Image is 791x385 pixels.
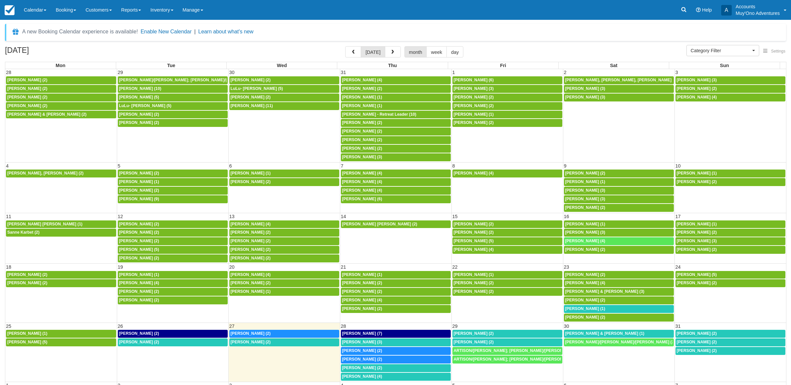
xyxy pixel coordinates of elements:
[119,247,159,252] span: [PERSON_NAME] (5)
[454,78,494,82] span: [PERSON_NAME] (6)
[675,70,679,75] span: 3
[342,112,416,117] span: [PERSON_NAME] - Retreat Leader (10)
[229,229,339,237] a: [PERSON_NAME] (2)
[675,178,786,186] a: [PERSON_NAME] (2)
[229,85,339,93] a: LuLu- [PERSON_NAME] (5)
[565,315,605,320] span: [PERSON_NAME] (2)
[452,220,562,228] a: [PERSON_NAME] (2)
[610,63,617,68] span: Sat
[341,305,451,313] a: [PERSON_NAME] (2)
[341,195,451,203] a: [PERSON_NAME] (6)
[7,281,47,285] span: [PERSON_NAME] (2)
[341,178,451,186] a: [PERSON_NAME] (4)
[141,28,192,35] button: Enable New Calendar
[7,112,86,117] span: [PERSON_NAME] & [PERSON_NAME] (2)
[500,63,506,68] span: Fri
[117,163,121,169] span: 5
[677,340,717,344] span: [PERSON_NAME] (2)
[452,279,562,287] a: [PERSON_NAME] (2)
[341,187,451,195] a: [PERSON_NAME] (4)
[119,188,159,193] span: [PERSON_NAME] (2)
[231,247,271,252] span: [PERSON_NAME] (2)
[454,95,494,99] span: [PERSON_NAME] (2)
[342,86,382,91] span: [PERSON_NAME] (2)
[686,45,759,56] button: Category Filter
[454,230,494,235] span: [PERSON_NAME] (2)
[6,94,116,101] a: [PERSON_NAME] (2)
[7,331,47,336] span: [PERSON_NAME] (1)
[452,94,562,101] a: [PERSON_NAME] (2)
[119,239,159,243] span: [PERSON_NAME] (2)
[119,171,159,175] span: [PERSON_NAME] (2)
[771,49,785,54] span: Settings
[565,298,605,302] span: [PERSON_NAME] (2)
[342,340,382,344] span: [PERSON_NAME] (3)
[119,95,159,99] span: [PERSON_NAME] (5)
[119,298,159,302] span: [PERSON_NAME] (2)
[231,239,271,243] span: [PERSON_NAME] (2)
[677,331,717,336] span: [PERSON_NAME] (2)
[119,78,337,82] span: [PERSON_NAME]/[PERSON_NAME]; [PERSON_NAME]/[PERSON_NAME]; [PERSON_NAME]/[PERSON_NAME] (3)
[675,229,786,237] a: [PERSON_NAME] (2)
[454,340,494,344] span: [PERSON_NAME] (2)
[677,230,717,235] span: [PERSON_NAME] (2)
[342,171,382,175] span: [PERSON_NAME] (4)
[5,163,9,169] span: 4
[361,46,385,58] button: [DATE]
[7,340,47,344] span: [PERSON_NAME] (5)
[341,111,451,119] a: [PERSON_NAME] - Retreat Leader (10)
[6,170,116,177] a: [PERSON_NAME], [PERSON_NAME] (2)
[231,272,271,277] span: [PERSON_NAME] (4)
[340,70,347,75] span: 31
[118,102,228,110] a: LuLu- [PERSON_NAME] (5)
[119,179,159,184] span: [PERSON_NAME] (1)
[6,76,116,84] a: [PERSON_NAME] (2)
[342,331,382,336] span: [PERSON_NAME] (7)
[564,338,674,346] a: [PERSON_NAME]/[PERSON_NAME]/[PERSON_NAME] (2)
[565,86,605,91] span: [PERSON_NAME] (3)
[117,214,124,219] span: 12
[564,246,674,254] a: [PERSON_NAME] (2)
[229,254,339,262] a: [PERSON_NAME] (2)
[565,340,675,344] span: [PERSON_NAME]/[PERSON_NAME]/[PERSON_NAME] (2)
[720,63,729,68] span: Sun
[229,163,233,169] span: 6
[564,288,674,296] a: [PERSON_NAME] & [PERSON_NAME] (3)
[675,271,786,279] a: [PERSON_NAME] (5)
[675,220,786,228] a: [PERSON_NAME] (1)
[565,331,644,336] span: [PERSON_NAME] & [PERSON_NAME] (1)
[118,254,228,262] a: [PERSON_NAME] (2)
[119,281,159,285] span: [PERSON_NAME] (4)
[565,179,605,184] span: [PERSON_NAME] (1)
[677,247,717,252] span: [PERSON_NAME] (2)
[342,348,382,353] span: [PERSON_NAME] (2)
[341,288,451,296] a: [PERSON_NAME] (2)
[342,289,382,294] span: [PERSON_NAME] (2)
[565,222,605,226] span: [PERSON_NAME] (1)
[6,111,116,119] a: [PERSON_NAME] & [PERSON_NAME] (2)
[702,7,712,13] span: Help
[7,272,47,277] span: [PERSON_NAME] (2)
[7,103,47,108] span: [PERSON_NAME] (2)
[675,170,786,177] a: [PERSON_NAME] (1)
[677,272,717,277] span: [PERSON_NAME] (5)
[6,330,116,338] a: [PERSON_NAME] (1)
[119,86,162,91] span: [PERSON_NAME] (10)
[231,103,273,108] span: [PERSON_NAME] (11)
[565,188,605,193] span: [PERSON_NAME] (3)
[341,85,451,93] a: [PERSON_NAME] (2)
[7,222,82,226] span: [PERSON_NAME] [PERSON_NAME] (1)
[229,279,339,287] a: [PERSON_NAME] (2)
[56,63,66,68] span: Mon
[341,347,451,355] a: [PERSON_NAME] (2)
[118,296,228,304] a: [PERSON_NAME] (2)
[452,271,562,279] a: [PERSON_NAME] (1)
[454,86,494,91] span: [PERSON_NAME] (3)
[454,171,494,175] span: [PERSON_NAME] (4)
[675,279,786,287] a: [PERSON_NAME] (2)
[229,94,339,101] a: [PERSON_NAME] (2)
[6,338,116,346] a: [PERSON_NAME] (5)
[7,78,47,82] span: [PERSON_NAME] (2)
[565,289,644,294] span: [PERSON_NAME] & [PERSON_NAME] (3)
[342,188,382,193] span: [PERSON_NAME] (4)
